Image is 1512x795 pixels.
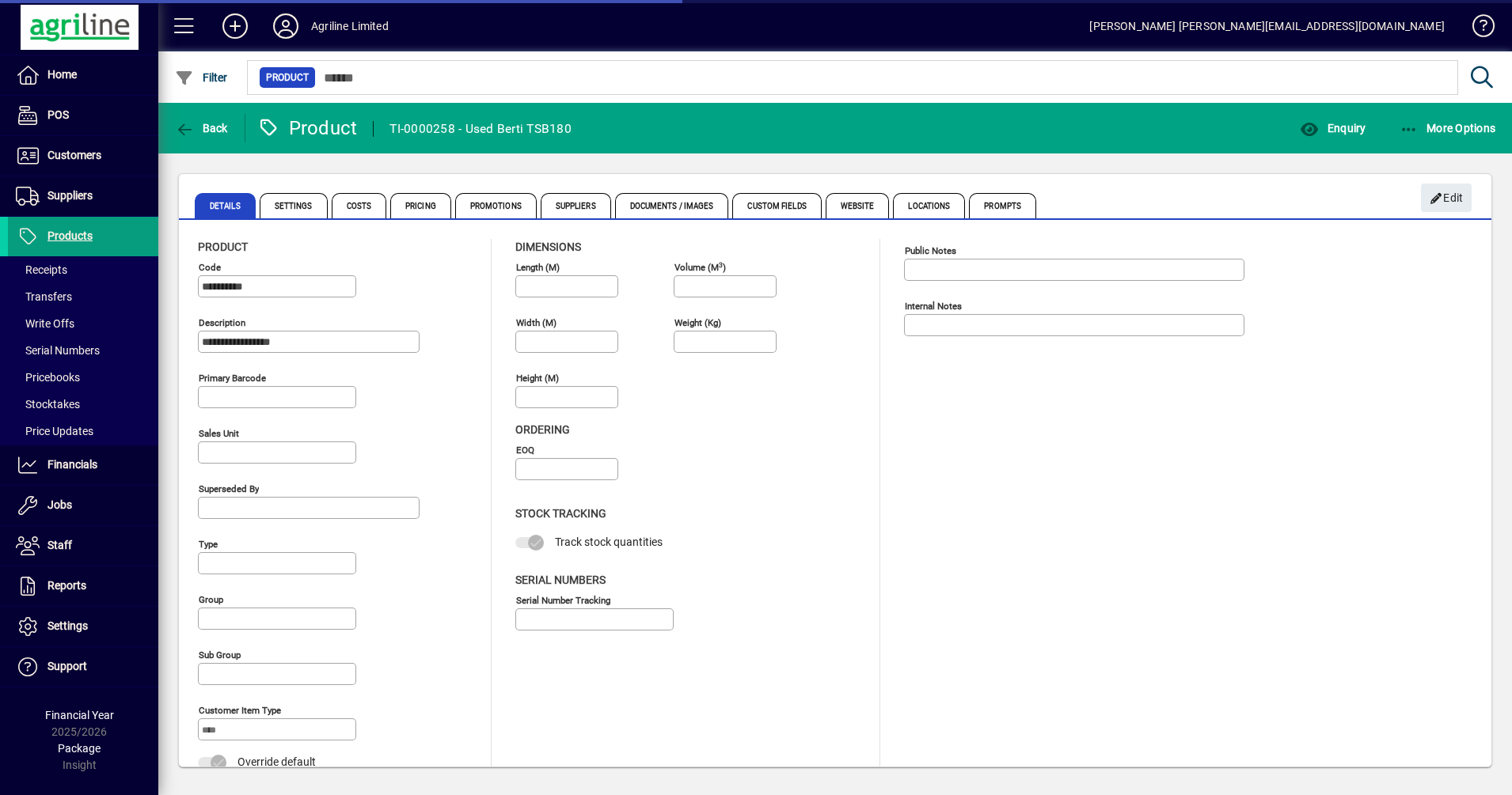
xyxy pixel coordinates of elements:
a: Pricebooks [8,364,158,391]
mat-label: Serial Number tracking [516,594,610,605]
div: [PERSON_NAME] [PERSON_NAME][EMAIL_ADDRESS][DOMAIN_NAME] [1089,13,1445,39]
mat-label: Group [199,594,223,605]
span: Stocktakes [16,398,80,411]
a: Settings [8,607,158,646]
mat-label: Type [199,539,218,550]
span: Promotions [455,193,537,218]
mat-label: Sub group [199,649,241,661]
a: Staff [8,526,158,566]
div: Product [257,115,358,141]
a: Financials [8,445,158,485]
span: Financials [47,458,97,471]
a: Customers [8,136,158,176]
a: Receipts [8,256,158,283]
span: Details [195,193,256,218]
a: Serial Numbers [8,337,158,364]
button: Enquiry [1296,114,1370,142]
span: Pricebooks [16,371,80,384]
span: Staff [47,539,72,551]
a: Home [8,55,158,95]
span: Home [47,68,77,81]
mat-label: Primary barcode [199,373,266,384]
span: Website [826,193,890,218]
span: Edit [1430,185,1464,211]
mat-label: Public Notes [905,245,956,256]
span: Settings [260,193,328,218]
span: Documents / Images [615,193,729,218]
button: Profile [260,12,311,40]
a: Support [8,647,158,687]
span: Serial Numbers [515,574,606,586]
a: Suppliers [8,176,158,216]
span: Back [175,122,228,134]
span: Filter [175,71,228,84]
button: Edit [1421,184,1472,212]
span: Suppliers [541,193,611,218]
span: Serial Numbers [16,344,100,357]
a: Stocktakes [8,391,158,418]
span: Customers [47,149,101,161]
span: Locations [893,193,965,218]
a: Write Offs [8,310,158,337]
mat-label: Height (m) [516,373,559,384]
mat-label: Code [199,262,221,273]
sup: 3 [719,260,723,268]
span: Settings [47,619,88,632]
span: Suppliers [47,189,93,202]
span: Receipts [16,263,67,276]
mat-label: Weight (Kg) [674,317,721,328]
span: Package [58,742,101,755]
span: Support [47,660,87,672]
mat-label: EOQ [516,445,534,456]
button: Back [171,114,232,142]
span: Product [198,240,248,253]
a: Jobs [8,486,158,525]
mat-label: Customer Item Type [199,705,281,716]
span: Custom Fields [732,193,821,218]
span: Write Offs [16,317,74,330]
a: Reports [8,566,158,606]
mat-label: Description [199,317,245,328]
div: Agriline Limited [311,13,389,39]
span: Jobs [47,498,72,511]
a: POS [8,96,158,135]
span: More Options [1400,122,1496,134]
a: Transfers [8,283,158,310]
span: Costs [332,193,387,218]
span: Product [266,70,309,85]
span: Prompts [969,193,1036,218]
div: TI-0000258 - Used Berti TSB180 [389,116,572,142]
mat-label: Sales unit [199,428,239,439]
span: Pricing [390,193,451,218]
a: Price Updates [8,418,158,445]
span: Reports [47,579,86,592]
span: Price Updates [16,425,93,437]
span: POS [47,108,69,121]
span: Transfers [16,290,72,303]
mat-label: Volume (m ) [674,262,726,273]
mat-label: Internal Notes [905,301,962,312]
button: Add [210,12,260,40]
span: Products [47,229,93,242]
a: Knowledge Base [1461,3,1492,55]
mat-label: Length (m) [516,262,560,273]
span: Enquiry [1300,122,1366,134]
span: Ordering [515,423,570,436]
span: Financial Year [45,709,114,721]
span: Dimensions [515,240,581,253]
button: More Options [1396,114,1500,142]
mat-label: Width (m) [516,317,557,328]
app-page-header-button: Back [158,114,245,142]
span: Stock Tracking [515,507,606,520]
button: Filter [171,63,232,92]
span: Override default [237,755,316,768]
span: Track stock quantities [555,536,663,548]
mat-label: Superseded by [199,483,259,494]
